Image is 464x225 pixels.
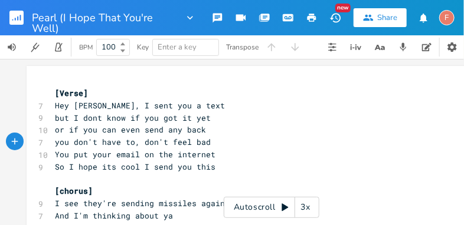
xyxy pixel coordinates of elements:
div: fuzzyip [439,10,455,25]
span: you don't have to, don't feel bad [55,137,211,147]
div: Autoscroll [224,197,319,218]
span: but I dont know if you got it yet [55,113,211,123]
span: And I'm thinking about ya [55,210,173,221]
div: New [335,4,351,12]
span: I see they're sending missiles again [55,198,225,209]
div: Share [377,12,397,23]
span: Enter a key [158,42,197,52]
span: So I hope its cool I send you this [55,161,215,172]
div: Key [137,44,149,51]
button: Share [354,8,407,27]
span: [Verse] [55,88,88,98]
button: F [439,4,455,31]
span: Pearl (I Hope That You're Well) [32,12,179,23]
span: Hey [PERSON_NAME], I sent you a text [55,100,225,111]
button: New [324,7,347,28]
span: or if you can even send any back [55,124,206,135]
div: Transpose [226,44,259,51]
div: 3x [295,197,316,218]
span: [chorus] [55,186,93,196]
span: You put your email on the internet [55,149,215,160]
div: BPM [79,44,93,51]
